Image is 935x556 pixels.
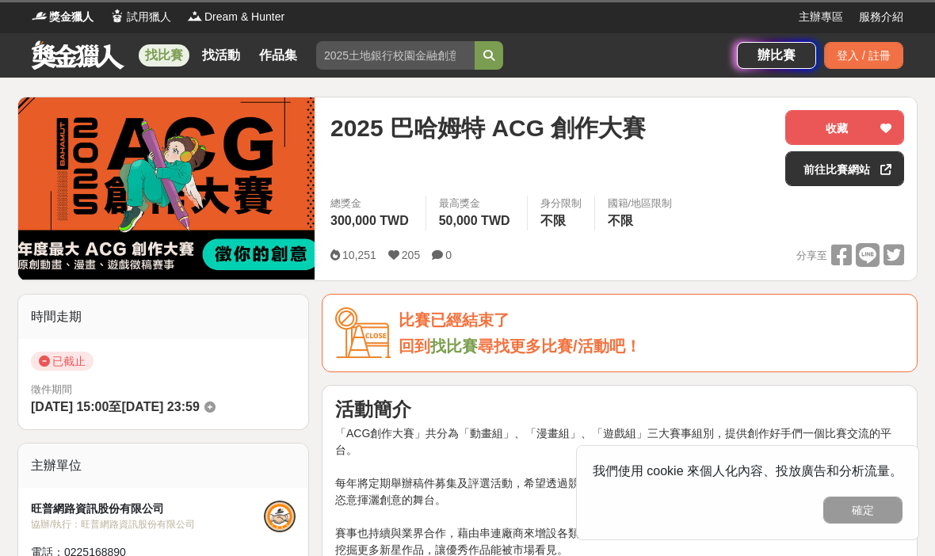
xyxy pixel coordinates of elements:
[31,383,72,395] span: 徵件期間
[737,42,816,69] a: 辦比賽
[335,307,391,359] img: Icon
[31,400,109,413] span: [DATE] 15:00
[31,517,264,531] div: 協辦/執行： 旺普網路資訊股份有限公司
[785,151,904,186] a: 前往比賽網站
[439,196,514,211] span: 最高獎金
[18,97,315,280] img: Cover Image
[859,9,903,25] a: 服務介紹
[18,295,308,339] div: 時間走期
[785,110,904,145] button: 收藏
[402,249,420,261] span: 205
[109,400,121,413] span: 至
[823,497,903,524] button: 確定
[32,8,48,24] img: Logo
[593,464,903,478] span: 我們使用 cookie 來個人化內容、投放廣告和分析流量。
[127,9,171,25] span: 試用獵人
[540,196,582,211] div: 身分限制
[187,8,203,24] img: Logo
[335,398,411,420] strong: 活動簡介
[608,214,633,227] span: 不限
[204,9,284,25] span: Dream & Hunter
[478,337,641,355] span: 尋找更多比賽/活動吧！
[430,337,478,355] a: 找比賽
[109,8,125,24] img: Logo
[796,244,827,268] span: 分享至
[109,9,171,25] a: Logo試用獵人
[139,44,189,67] a: 找比賽
[31,501,264,517] div: 旺普網路資訊股份有限公司
[187,9,284,25] a: LogoDream & Hunter
[824,42,903,69] div: 登入 / 註冊
[540,214,566,227] span: 不限
[330,214,409,227] span: 300,000 TWD
[196,44,246,67] a: 找活動
[608,196,673,211] div: 國籍/地區限制
[330,110,646,146] span: 2025 巴哈姆特 ACG 創作大賽
[316,41,475,70] input: 2025土地銀行校園金融創意挑戰賽：從你出發 開啟智慧金融新頁
[253,44,303,67] a: 作品集
[31,352,93,371] span: 已截止
[445,249,452,261] span: 0
[342,249,376,261] span: 10,251
[121,400,199,413] span: [DATE] 23:59
[32,9,93,25] a: Logo獎金獵人
[49,9,93,25] span: 獎金獵人
[330,196,413,211] span: 總獎金
[799,9,843,25] a: 主辦專區
[18,444,308,488] div: 主辦單位
[399,337,430,355] span: 回到
[439,214,510,227] span: 50,000 TWD
[399,307,904,333] div: 比賽已經結束了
